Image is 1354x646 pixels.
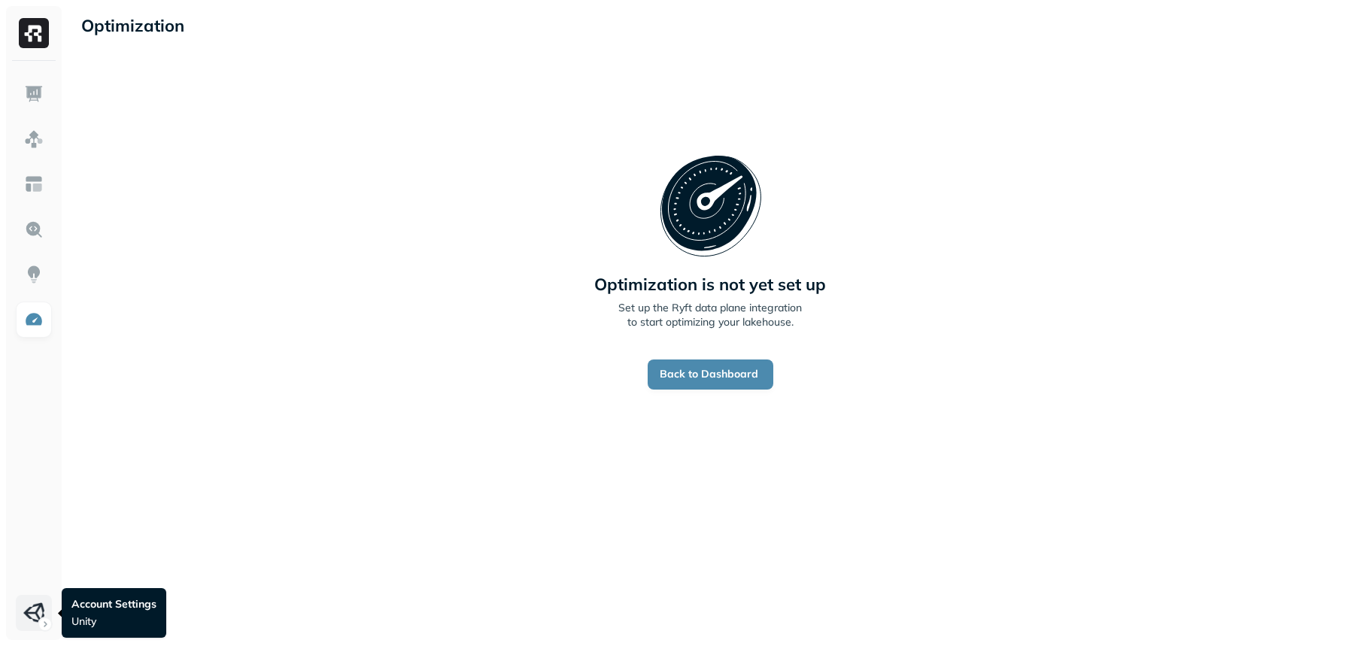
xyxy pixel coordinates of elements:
p: Unity [71,614,156,629]
img: Optimization [24,310,44,329]
img: Unity [23,602,44,623]
a: Back to Dashboard [648,359,773,390]
img: Query Explorer [24,220,44,239]
img: Insights [24,265,44,284]
img: Dashboard [24,84,44,104]
img: Ryft [19,18,49,48]
p: Optimization [81,15,184,36]
img: Asset Explorer [24,174,44,194]
p: Account Settings [71,597,156,611]
p: Set up the Ryft data plane integration to start optimizing your lakehouse. [560,301,861,329]
p: Optimization is not yet set up [594,274,826,295]
img: Assets [24,129,44,149]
